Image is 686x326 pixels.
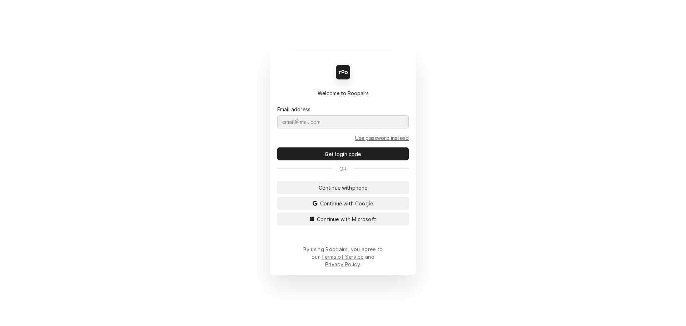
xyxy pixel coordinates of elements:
button: Get login code [277,147,409,160]
div: By using Roopairs, you agree to our and . [303,245,383,268]
a: Terms of Service [321,254,363,260]
a: Privacy Policy [325,261,360,267]
span: Continue with Google [319,200,374,207]
input: email@mail.com [277,115,409,128]
label: Email address [277,106,310,113]
div: Or [277,165,409,172]
button: Continue with Google [277,197,409,210]
span: Continue with Microsoft [315,215,378,223]
span: Continue with phone [317,184,369,191]
span: Get login code [323,150,362,158]
button: Continue with Microsoft [277,213,409,225]
a: Go to Email and password form [355,134,409,142]
button: Continue withphone [277,181,409,194]
div: Welcome to Roopairs [277,89,409,97]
